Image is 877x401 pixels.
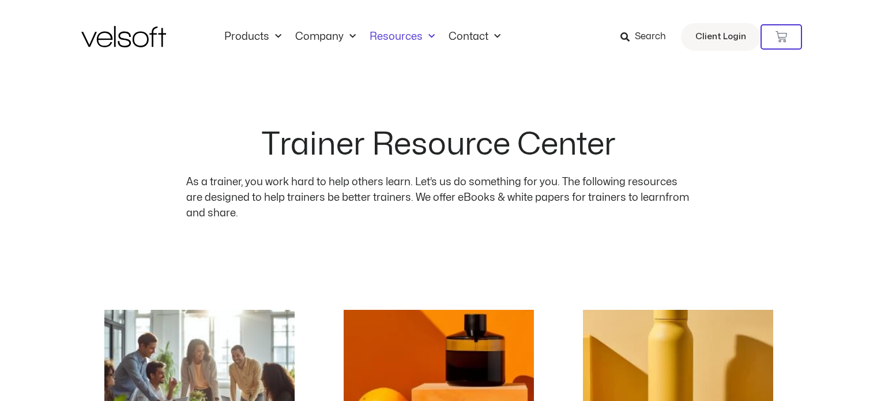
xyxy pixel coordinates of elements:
[620,27,674,47] a: Search
[288,31,363,43] a: CompanyMenu Toggle
[363,31,442,43] a: ResourcesMenu Toggle
[186,174,691,221] p: As a trainer, you work hard to help others learn. Let’s us do something for you. The following re...
[681,23,761,51] a: Client Login
[695,29,746,44] span: Client Login
[81,26,166,47] img: Velsoft Training Materials
[442,31,507,43] a: ContactMenu Toggle
[635,29,666,44] span: Search
[217,31,507,43] nav: Menu
[217,31,288,43] a: ProductsMenu Toggle
[262,129,616,160] h2: Trainer Resource Center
